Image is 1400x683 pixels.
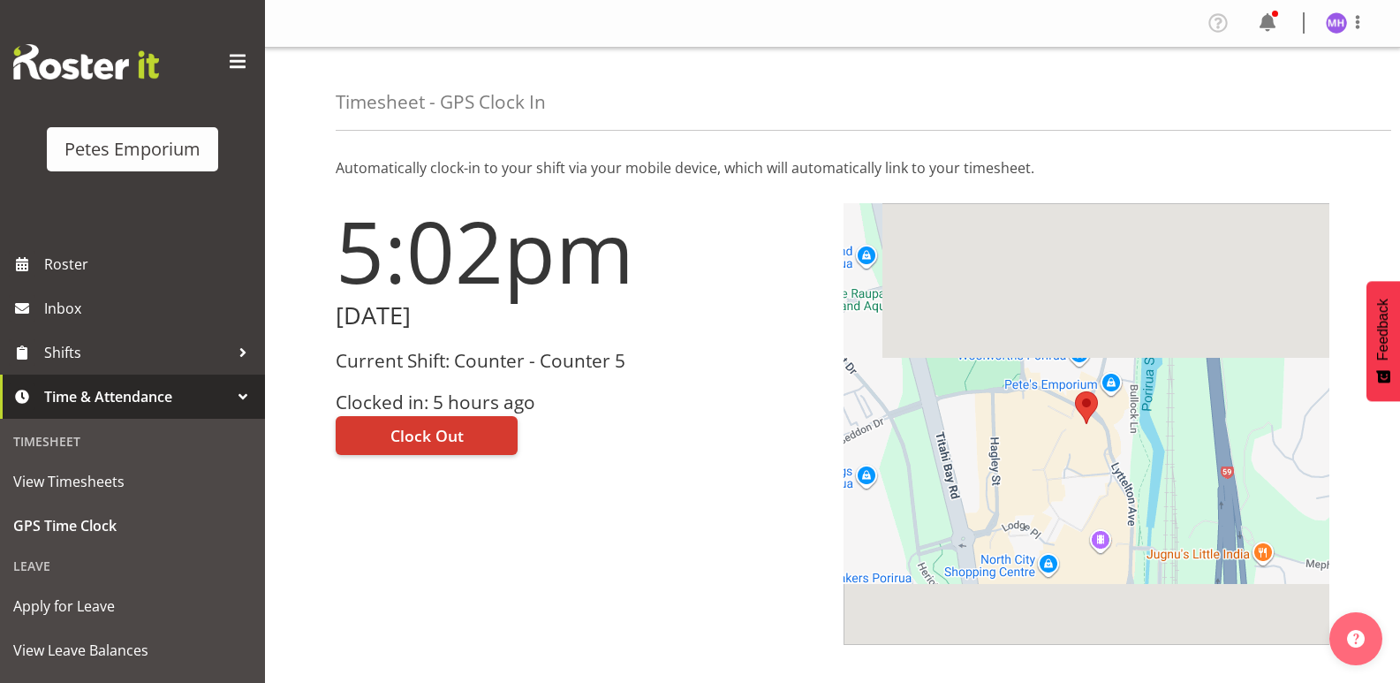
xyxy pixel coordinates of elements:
[336,302,822,330] h2: [DATE]
[4,584,261,628] a: Apply for Leave
[4,628,261,672] a: View Leave Balances
[336,92,546,112] h4: Timesheet - GPS Clock In
[1347,630,1365,648] img: help-xxl-2.png
[44,383,230,410] span: Time & Attendance
[44,295,256,322] span: Inbox
[13,593,252,619] span: Apply for Leave
[13,637,252,664] span: View Leave Balances
[13,44,159,80] img: Rosterit website logo
[13,468,252,495] span: View Timesheets
[336,351,822,371] h3: Current Shift: Counter - Counter 5
[4,459,261,504] a: View Timesheets
[390,424,464,447] span: Clock Out
[336,392,822,413] h3: Clocked in: 5 hours ago
[44,251,256,277] span: Roster
[13,512,252,539] span: GPS Time Clock
[336,157,1329,178] p: Automatically clock-in to your shift via your mobile device, which will automatically link to you...
[4,504,261,548] a: GPS Time Clock
[336,416,518,455] button: Clock Out
[1375,299,1391,360] span: Feedback
[336,203,822,299] h1: 5:02pm
[4,548,261,584] div: Leave
[1326,12,1347,34] img: mackenzie-halford4471.jpg
[44,339,230,366] span: Shifts
[4,423,261,459] div: Timesheet
[1366,281,1400,401] button: Feedback - Show survey
[64,136,201,163] div: Petes Emporium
